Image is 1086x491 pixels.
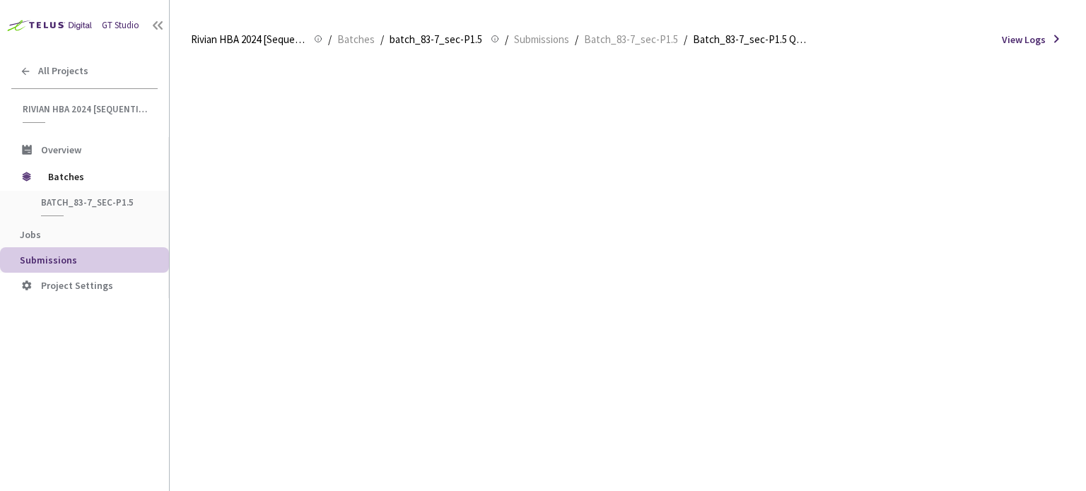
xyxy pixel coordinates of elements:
span: Submissions [514,31,569,48]
span: View Logs [1002,32,1046,47]
span: Batch_83-7_sec-P1.5 [584,31,678,48]
span: Submissions [20,254,77,266]
span: Project Settings [41,279,113,292]
div: GT Studio [102,19,139,32]
li: / [380,31,384,48]
li: / [575,31,578,48]
span: Overview [41,143,81,156]
span: Rivian HBA 2024 [Sequential] [191,31,305,48]
a: Batch_83-7_sec-P1.5 [581,31,681,47]
span: Batches [337,31,375,48]
li: / [328,31,332,48]
span: Jobs [20,228,41,241]
li: / [505,31,508,48]
a: Submissions [511,31,572,47]
li: / [684,31,687,48]
span: batch_83-7_sec-P1.5 [390,31,482,48]
span: All Projects [38,65,88,77]
span: Batch_83-7_sec-P1.5 QC - [DATE] [693,31,807,48]
span: Rivian HBA 2024 [Sequential] [23,103,149,115]
span: Batches [48,162,145,191]
a: Batches [334,31,378,47]
span: batch_83-7_sec-P1.5 [41,196,146,208]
